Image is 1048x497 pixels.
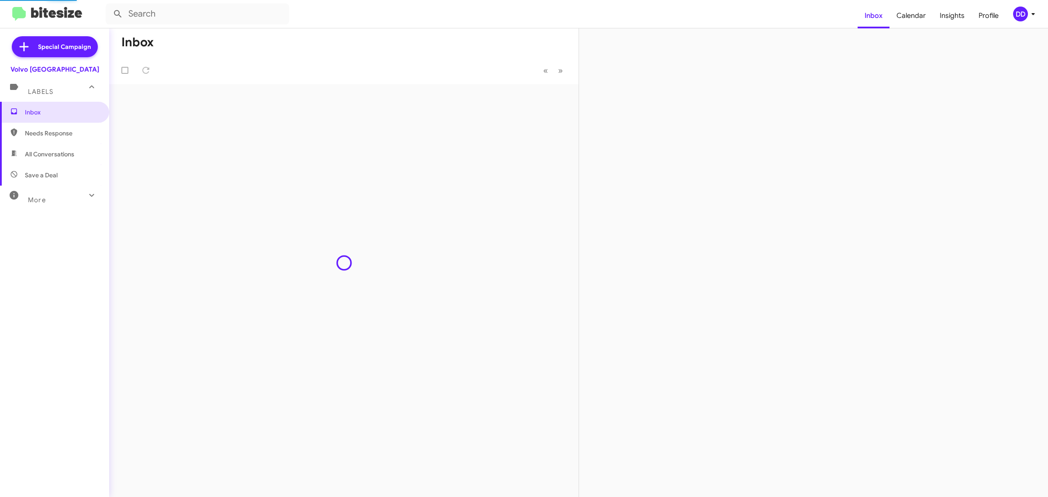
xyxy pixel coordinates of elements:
button: Next [553,62,568,79]
span: Inbox [25,108,99,117]
span: Needs Response [25,129,99,138]
span: All Conversations [25,150,74,159]
button: Previous [538,62,553,79]
input: Search [106,3,289,24]
span: Special Campaign [38,42,91,51]
a: Special Campaign [12,36,98,57]
span: Save a Deal [25,171,58,179]
nav: Page navigation example [538,62,568,79]
span: More [28,196,46,204]
span: » [558,65,563,76]
button: DD [1006,7,1038,21]
a: Insights [933,3,972,28]
span: Labels [28,88,53,96]
a: Inbox [858,3,889,28]
div: Volvo [GEOGRAPHIC_DATA] [10,65,99,74]
a: Profile [972,3,1006,28]
div: DD [1013,7,1028,21]
h1: Inbox [121,35,154,49]
a: Calendar [889,3,933,28]
span: « [543,65,548,76]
